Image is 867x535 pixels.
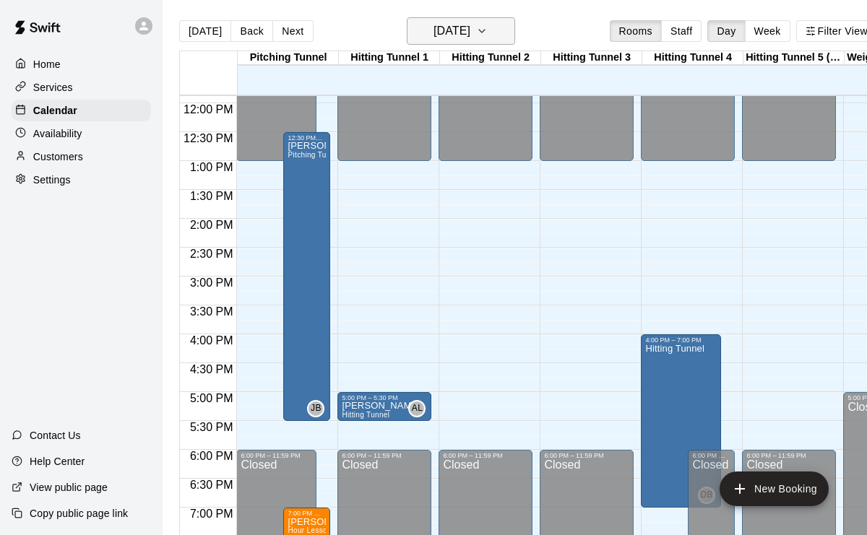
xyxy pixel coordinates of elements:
[186,479,237,491] span: 6:30 PM
[692,452,730,459] div: 6:00 PM – 11:59 PM
[186,392,237,404] span: 5:00 PM
[33,57,61,71] p: Home
[12,53,151,75] a: Home
[288,526,357,534] span: Hour Lesson Pricing
[30,454,85,469] p: Help Center
[180,103,236,116] span: 12:00 PM
[443,452,528,459] div: 6:00 PM – 11:59 PM
[544,452,629,459] div: 6:00 PM – 11:59 PM
[186,161,237,173] span: 1:00 PM
[33,126,82,141] p: Availability
[288,151,340,159] span: Pitching Tunnel
[342,452,427,459] div: 6:00 PM – 11:59 PM
[30,506,128,521] p: Copy public page link
[186,508,237,520] span: 7:00 PM
[641,334,721,508] div: 4:00 PM – 7:00 PM: Hitting Tunnel
[30,428,81,443] p: Contact Us
[186,450,237,462] span: 6:00 PM
[33,149,83,164] p: Customers
[12,77,151,98] a: Services
[186,421,237,433] span: 5:30 PM
[238,51,339,65] div: Pitching Tunnel
[307,400,324,417] div: Julie Bolduc
[746,452,832,459] div: 6:00 PM – 11:59 PM
[337,392,431,421] div: 5:00 PM – 5:30 PM: Drew Lesson
[288,134,326,142] div: 12:30 PM – 5:30 PM
[180,132,236,144] span: 12:30 PM
[414,400,426,417] span: Andrew LeBel
[412,401,423,416] span: AL
[12,169,151,191] a: Settings
[745,20,790,42] button: Week
[313,400,324,417] span: Julie Bolduc
[12,123,151,144] a: Availability
[33,103,77,118] p: Calendar
[33,173,71,187] p: Settings
[12,100,151,121] a: Calendar
[707,20,745,42] button: Day
[720,471,829,506] button: add
[645,336,717,344] div: 4:00 PM – 7:00 PM
[440,51,541,65] div: Hitting Tunnel 2
[12,146,151,168] a: Customers
[30,480,108,495] p: View public page
[241,452,312,459] div: 6:00 PM – 11:59 PM
[186,190,237,202] span: 1:30 PM
[339,51,440,65] div: Hitting Tunnel 1
[33,80,73,95] p: Services
[283,132,330,421] div: 12:30 PM – 5:30 PM: Julie lesson
[186,219,237,231] span: 2:00 PM
[230,20,273,42] button: Back
[272,20,313,42] button: Next
[179,20,231,42] button: [DATE]
[288,510,326,517] div: 7:00 PM – 8:00 PM
[407,17,515,45] button: [DATE]
[342,394,427,401] div: 5:00 PM – 5:30 PM
[186,363,237,375] span: 4:30 PM
[642,51,743,65] div: Hitting Tunnel 4
[186,334,237,347] span: 4:00 PM
[433,21,470,41] h6: [DATE]
[311,401,322,416] span: JB
[186,248,237,260] span: 2:30 PM
[186,305,237,318] span: 3:30 PM
[186,277,237,289] span: 3:00 PM
[610,20,662,42] button: Rooms
[661,20,702,42] button: Staff
[541,51,642,65] div: Hitting Tunnel 3
[408,400,426,417] div: Andrew LeBel
[342,411,389,419] span: Hitting Tunnel
[743,51,845,65] div: Hitting Tunnel 5 (Hit Trax)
